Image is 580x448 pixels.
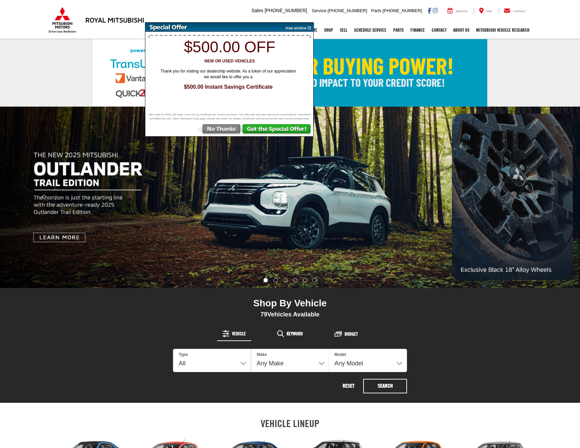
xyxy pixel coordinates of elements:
[287,331,303,336] span: Keyword
[473,22,533,38] a: Mitsubishi Vehicle Research
[351,22,390,38] a: Schedule Service: Opens in a new tab
[273,278,278,282] li: Go to slide number 2.
[179,352,188,358] label: Type
[335,352,346,358] label: Model
[456,10,467,13] span: Service
[85,16,144,24] h3: Royal Mitsubishi
[195,124,242,136] img: No Thanks, Continue to Website
[313,278,317,282] li: Go to slide number 6.
[321,22,337,38] a: Shop
[433,8,438,13] a: Instagram: Click to visit our Instagram page
[293,278,297,282] li: Go to slide number 4.
[390,22,407,38] a: Parts: Opens in a new tab
[149,59,310,63] h3: New or Used Vehicles
[487,10,492,13] span: Map
[371,8,381,13] span: Parts
[145,23,280,32] img: Special Offer
[263,278,268,282] li: Go to slide number 1.
[303,278,307,282] li: Go to slide number 5.
[173,298,407,311] div: Shop By Vehicle
[304,22,321,38] a: Home
[474,7,497,14] a: Map
[442,7,472,14] a: Service
[428,8,431,13] a: Facebook: Click to visit our Facebook page
[242,124,313,136] img: Get the Special Offer
[312,8,326,13] span: Service
[499,7,531,14] a: Contact
[363,379,407,393] button: Search
[156,68,301,80] span: Thank you for visiting our dealership website. As a token of our appreciation we would like to of...
[47,418,533,429] h2: VEHICLE LINEUP
[345,332,358,336] span: Budget
[328,8,367,13] span: [PHONE_NUMBER]
[149,38,310,56] h1: $500.00 off
[280,23,314,32] img: close window
[382,8,422,13] span: [PHONE_NUMBER]
[252,8,263,13] span: Sales
[257,352,267,358] label: Make
[428,22,450,38] a: Contact
[450,22,473,38] a: About Us
[513,10,526,13] span: Contact
[493,120,580,275] button: Click to view next picture.
[47,7,78,33] img: Mitsubishi
[232,331,246,336] span: Vehicle
[407,22,428,38] a: Finance
[93,39,487,107] img: Check Your Buying Power
[152,83,304,91] span: $500.00 Instant Savings Certificate
[337,22,351,38] a: Sell
[261,311,267,318] span: 79
[283,278,288,282] li: Go to slide number 3.
[335,379,362,393] button: Reset
[147,113,312,121] span: Offer valid for thirty (30) days. Limit one (1) certificate per vehicle purchase. Not valid with ...
[173,311,407,318] div: Vehicles Available
[265,8,307,13] span: [PHONE_NUMBER]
